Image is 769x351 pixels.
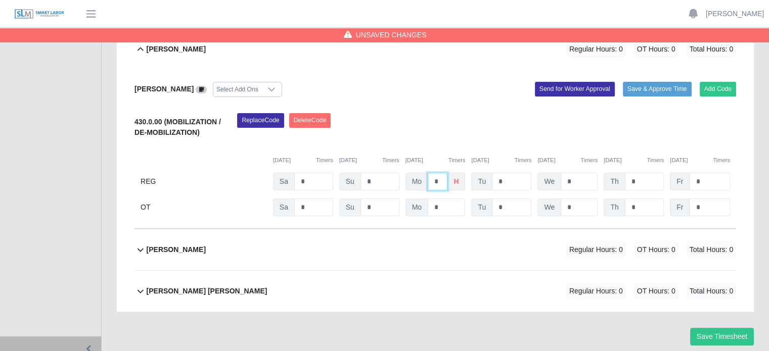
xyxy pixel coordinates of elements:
button: Timers [580,156,598,165]
button: ReplaceCode [237,113,284,127]
b: [PERSON_NAME] [134,85,194,93]
span: We [537,173,561,190]
div: OT [141,198,267,216]
button: Timers [647,156,664,165]
span: Mo [405,198,428,216]
button: [PERSON_NAME] [PERSON_NAME] Regular Hours: 0 OT Hours: 0 Total Hours: 0 [134,271,736,312]
a: View/Edit Notes [196,85,207,93]
button: DeleteCode [289,113,331,127]
span: Fr [670,198,690,216]
button: Save Timesheet [690,328,754,345]
span: Regular Hours: 0 [566,241,626,258]
span: Su [339,198,361,216]
b: h [454,176,459,187]
span: Regular Hours: 0 [566,283,626,299]
span: Fr [670,173,690,190]
span: Tu [471,173,492,190]
div: [DATE] [604,156,664,165]
span: Su [339,173,361,190]
b: [PERSON_NAME] [147,244,206,255]
span: Total Hours: 0 [687,241,736,258]
div: [DATE] [339,156,399,165]
button: Save & Approve Time [623,82,692,96]
img: SLM Logo [14,9,65,20]
button: Timers [515,156,532,165]
button: Timers [448,156,466,165]
button: [PERSON_NAME] Regular Hours: 0 OT Hours: 0 Total Hours: 0 [134,229,736,270]
span: Th [604,173,625,190]
span: Total Hours: 0 [687,41,736,58]
span: OT Hours: 0 [634,241,678,258]
div: [DATE] [471,156,531,165]
button: [PERSON_NAME] Regular Hours: 0 OT Hours: 0 Total Hours: 0 [134,29,736,70]
a: [PERSON_NAME] [706,9,764,19]
div: [DATE] [273,156,333,165]
span: Regular Hours: 0 [566,41,626,58]
button: Send for Worker Approval [535,82,615,96]
div: Select Add Ons [213,82,261,96]
button: Add Code [700,82,737,96]
button: Timers [713,156,730,165]
span: Sa [273,198,295,216]
b: [PERSON_NAME] [147,44,206,55]
span: Sa [273,173,295,190]
span: We [537,198,561,216]
button: Timers [382,156,399,165]
span: Th [604,198,625,216]
div: REG [141,173,267,190]
b: [PERSON_NAME] [PERSON_NAME] [147,286,267,296]
button: Timers [316,156,333,165]
b: 430.0.00 (MOBILIZATION / DE-MOBILIZATION) [134,118,221,136]
span: Mo [405,173,428,190]
div: [DATE] [537,156,598,165]
span: OT Hours: 0 [634,283,678,299]
div: [DATE] [405,156,466,165]
span: Unsaved Changes [356,30,427,40]
span: Tu [471,198,492,216]
div: [DATE] [670,156,730,165]
span: OT Hours: 0 [634,41,678,58]
span: Total Hours: 0 [687,283,736,299]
